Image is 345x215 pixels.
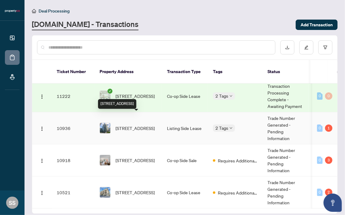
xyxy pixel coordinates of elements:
span: [STREET_ADDRESS] [116,189,155,196]
div: 0 [325,92,332,100]
span: 2 Tags [215,124,228,132]
img: Logo [40,94,44,99]
th: Tags [208,60,263,84]
td: Transaction Processing Complete - Awaiting Payment [263,80,309,112]
div: 0 [317,189,323,196]
td: 10918 [52,144,95,176]
img: Logo [40,126,44,131]
button: filter [318,40,332,54]
div: [STREET_ADDRESS] [98,99,136,109]
th: Status [263,60,309,84]
td: 10521 [52,176,95,209]
button: download [280,40,294,54]
td: Co-op Side Sale [162,144,208,176]
button: Add Transaction [296,20,338,30]
button: Logo [37,187,47,197]
div: 0 [317,157,323,164]
span: Add Transaction [301,20,333,30]
div: 0 [317,92,323,100]
span: down [229,95,233,98]
span: [STREET_ADDRESS] [116,125,155,132]
button: Logo [37,91,47,101]
span: down [229,127,233,130]
button: Logo [37,155,47,165]
div: 2 [325,189,332,196]
div: 1 [325,124,332,132]
td: Trade Number Generated - Pending Information [263,144,309,176]
span: 2 Tags [215,92,228,99]
span: check-circle [108,89,112,94]
td: 11222 [52,80,95,112]
div: 0 [317,124,323,132]
button: Open asap [324,194,342,212]
img: logo [5,9,20,13]
img: thumbnail-img [100,123,110,133]
td: Trade Number Generated - Pending Information [263,176,309,209]
span: Requires Additional Docs [218,189,258,196]
span: SS [9,198,16,207]
img: thumbnail-img [100,187,110,198]
td: Listing Side Lease [162,112,208,144]
div: 3 [325,157,332,164]
span: home [32,9,36,13]
span: [STREET_ADDRESS] [116,157,155,164]
td: Trade Number Generated - Pending Information [263,112,309,144]
span: download [285,45,290,50]
img: Logo [40,158,44,163]
img: Logo [40,191,44,195]
td: 10936 [52,112,95,144]
td: Co-op Side Lease [162,80,208,112]
a: [DOMAIN_NAME] - Transactions [32,19,138,30]
span: [STREET_ADDRESS] [116,93,155,99]
td: Co-op Side Lease [162,176,208,209]
th: Ticket Number [52,60,95,84]
th: Property Address [95,60,162,84]
th: Transaction Type [162,60,208,84]
button: Logo [37,123,47,133]
span: Requires Additional Docs [218,157,258,164]
img: thumbnail-img [100,91,110,101]
button: edit [299,40,313,54]
img: thumbnail-img [100,155,110,165]
span: Deal Processing [39,8,70,14]
span: filter [323,45,328,50]
span: edit [304,45,309,50]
